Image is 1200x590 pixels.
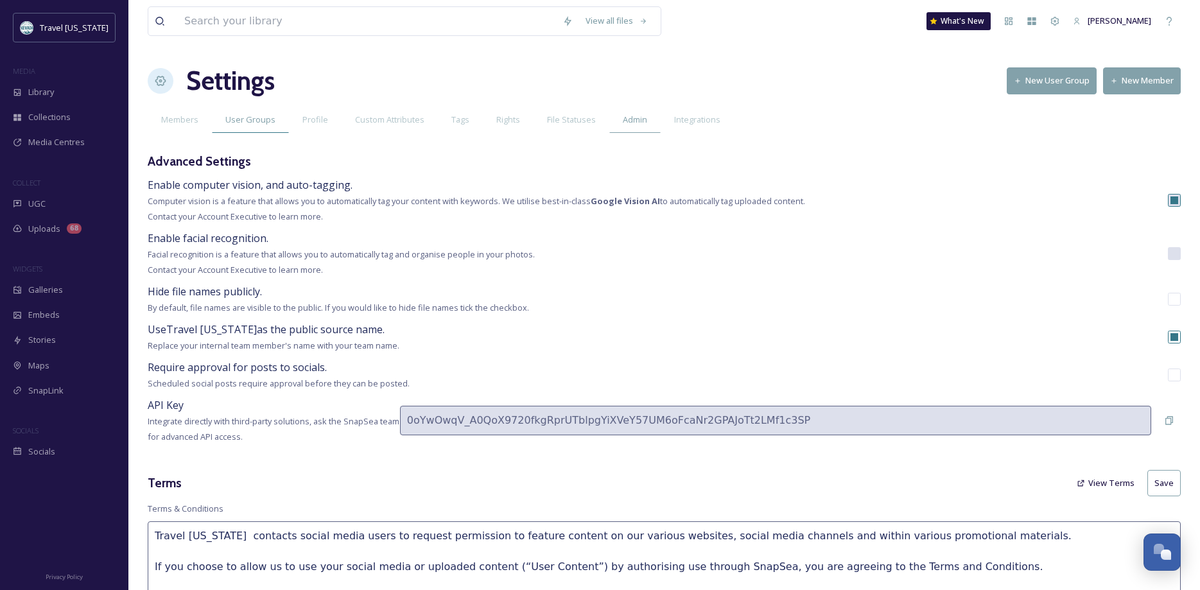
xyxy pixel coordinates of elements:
span: Profile [302,114,328,126]
span: Galleries [28,284,63,296]
span: Facial recognition is a feature that allows you to automatically tag and organise people in your ... [148,248,535,260]
span: Scheduled social posts require approval before they can be posted. [148,377,410,389]
span: User Groups [225,114,275,126]
span: Admin [623,114,647,126]
span: Maps [28,360,49,372]
span: Travel [US_STATE] [40,22,109,33]
button: Save [1147,470,1181,496]
span: Privacy Policy [46,573,83,581]
a: Privacy Policy [46,568,83,584]
span: Custom Attributes [355,114,424,126]
span: Integrate directly with third-party solutions, ask the SnapSea team for advanced API access. [148,415,399,442]
span: Collections [28,111,71,123]
span: MEDIA [13,66,35,76]
span: Contact your Account Executive to learn more. [148,211,323,222]
span: Hide file names publicly. [148,284,262,299]
span: UGC [28,198,46,210]
span: Require approval for posts to socials. [148,360,327,374]
span: Enable computer vision, and auto-tagging. [148,178,352,192]
span: Socials [28,446,55,458]
a: [PERSON_NAME] [1066,8,1158,33]
h3: Advanced Settings [148,152,1181,171]
span: [PERSON_NAME] [1088,15,1151,26]
span: Computer vision is a feature that allows you to automatically tag your content with keywords. We ... [148,195,805,207]
span: Library [28,86,54,98]
span: Uploads [28,223,60,235]
span: Tags [451,114,469,126]
span: Integrations [674,114,720,126]
span: Enable facial recognition. [148,231,268,245]
span: Embeds [28,309,60,321]
span: File Statuses [547,114,596,126]
div: 68 [67,223,82,234]
span: Members [161,114,198,126]
span: Contact your Account Executive to learn more. [148,264,323,275]
strong: Google Vision AI [591,195,660,207]
span: WIDGETS [13,264,42,273]
span: Replace your internal team member's name with your team name. [148,340,399,351]
span: Rights [496,114,520,126]
span: Terms & Conditions [148,503,223,515]
button: Open Chat [1143,534,1181,571]
span: COLLECT [13,178,40,187]
input: Search your library [178,7,556,35]
a: View Terms [1070,471,1147,496]
h3: Terms [148,474,182,492]
span: Use Travel [US_STATE] as the public source name. [148,322,385,336]
span: SOCIALS [13,426,39,435]
span: Media Centres [28,136,85,148]
button: View Terms [1070,471,1141,496]
button: New User Group [1007,67,1097,94]
span: By default, file names are visible to the public. If you would like to hide file names tick the c... [148,302,529,313]
a: View all files [579,8,654,33]
img: download.jpeg [21,21,33,34]
span: Stories [28,334,56,346]
span: SnapLink [28,385,64,397]
span: API Key [148,398,184,412]
button: New Member [1103,67,1181,94]
a: What's New [926,12,991,30]
h1: Settings [186,62,275,100]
